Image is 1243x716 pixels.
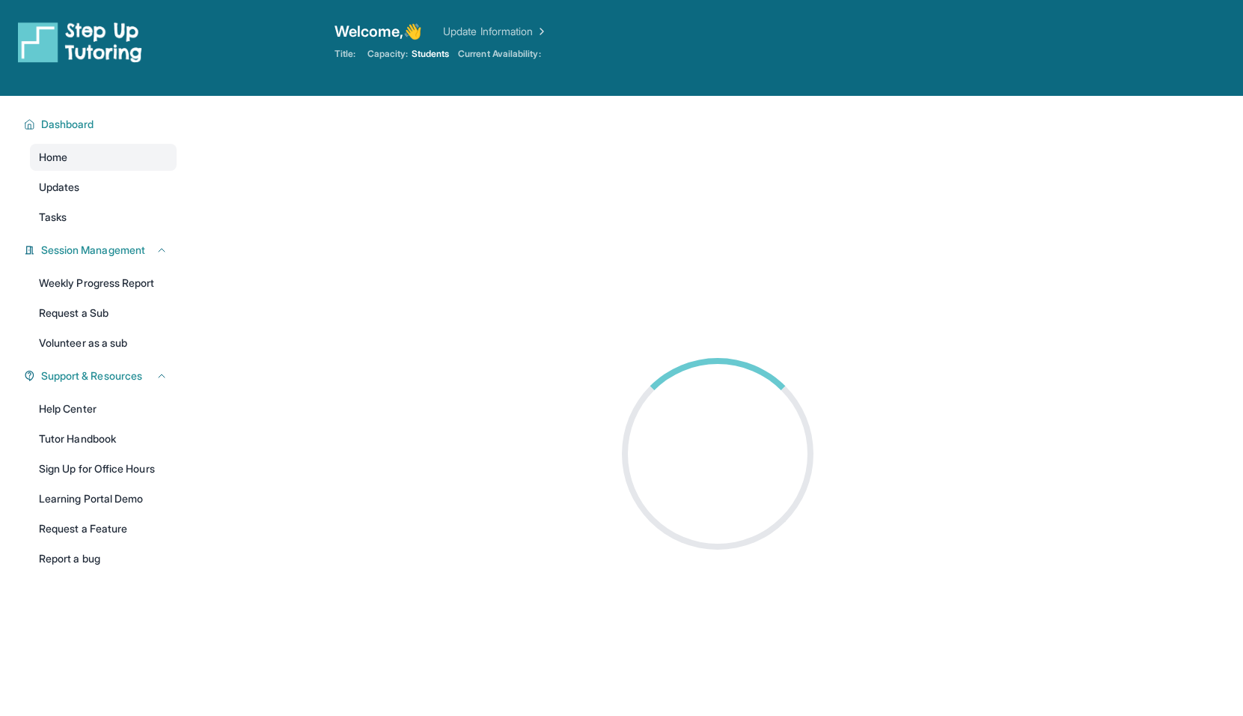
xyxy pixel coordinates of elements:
span: Updates [39,180,80,195]
a: Volunteer as a sub [30,330,177,357]
span: Session Management [41,243,145,258]
button: Dashboard [35,117,168,132]
span: Capacity: [367,48,409,60]
a: Tutor Handbook [30,425,177,452]
span: Support & Resources [41,368,142,383]
a: Sign Up for Office Hours [30,455,177,482]
a: Learning Portal Demo [30,485,177,512]
span: Students [412,48,450,60]
a: Help Center [30,395,177,422]
span: Current Availability: [458,48,540,60]
a: Tasks [30,204,177,231]
button: Session Management [35,243,168,258]
a: Report a bug [30,545,177,572]
button: Support & Resources [35,368,168,383]
span: Dashboard [41,117,94,132]
a: Request a Sub [30,300,177,327]
a: Update Information [443,24,548,39]
a: Weekly Progress Report [30,270,177,297]
span: Title: [335,48,355,60]
span: Tasks [39,210,67,225]
span: Home [39,150,67,165]
img: logo [18,21,142,63]
a: Updates [30,174,177,201]
a: Request a Feature [30,515,177,542]
span: Welcome, 👋 [335,21,423,42]
img: Chevron Right [533,24,548,39]
a: Home [30,144,177,171]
